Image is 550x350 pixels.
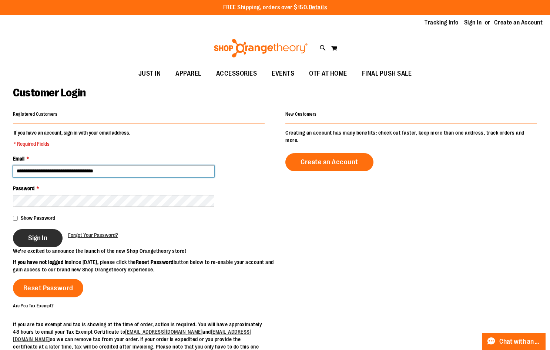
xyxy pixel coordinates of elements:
[272,65,294,82] span: EVENTS
[302,65,355,82] a: OTF AT HOME
[464,19,482,27] a: Sign In
[264,65,302,82] a: EVENTS
[14,140,130,148] span: * Required Fields
[494,19,543,27] a: Create an Account
[13,279,83,297] a: Reset Password
[285,112,317,117] strong: New Customers
[136,259,174,265] strong: Reset Password
[131,65,168,82] a: JUST IN
[168,65,209,82] a: APPAREL
[13,303,54,308] strong: Are You Tax Exempt?
[216,65,257,82] span: ACCESSORIES
[355,65,419,82] a: FINAL PUSH SALE
[13,229,63,247] button: Sign In
[213,39,309,57] img: Shop Orangetheory
[301,158,358,166] span: Create an Account
[223,3,327,12] p: FREE Shipping, orders over $150.
[499,338,541,345] span: Chat with an Expert
[285,129,537,144] p: Creating an account has many benefits: check out faster, keep more than one address, track orders...
[175,65,201,82] span: APPAREL
[309,65,347,82] span: OTF AT HOME
[138,65,161,82] span: JUST IN
[13,247,275,255] p: We’re excited to announce the launch of the new Shop Orangetheory store!
[23,284,73,292] span: Reset Password
[285,153,373,171] a: Create an Account
[209,65,265,82] a: ACCESSORIES
[362,65,412,82] span: FINAL PUSH SALE
[13,156,24,162] span: Email
[13,86,85,99] span: Customer Login
[28,234,47,242] span: Sign In
[13,259,69,265] strong: If you have not logged in
[309,4,327,11] a: Details
[21,215,55,221] span: Show Password
[482,333,546,350] button: Chat with an Expert
[125,329,202,335] a: [EMAIL_ADDRESS][DOMAIN_NAME]
[13,258,275,273] p: since [DATE], please click the button below to re-enable your account and gain access to our bran...
[425,19,459,27] a: Tracking Info
[68,232,118,238] span: Forgot Your Password?
[68,231,118,239] a: Forgot Your Password?
[13,129,131,148] legend: If you have an account, sign in with your email address.
[13,185,34,191] span: Password
[13,112,57,117] strong: Registered Customers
